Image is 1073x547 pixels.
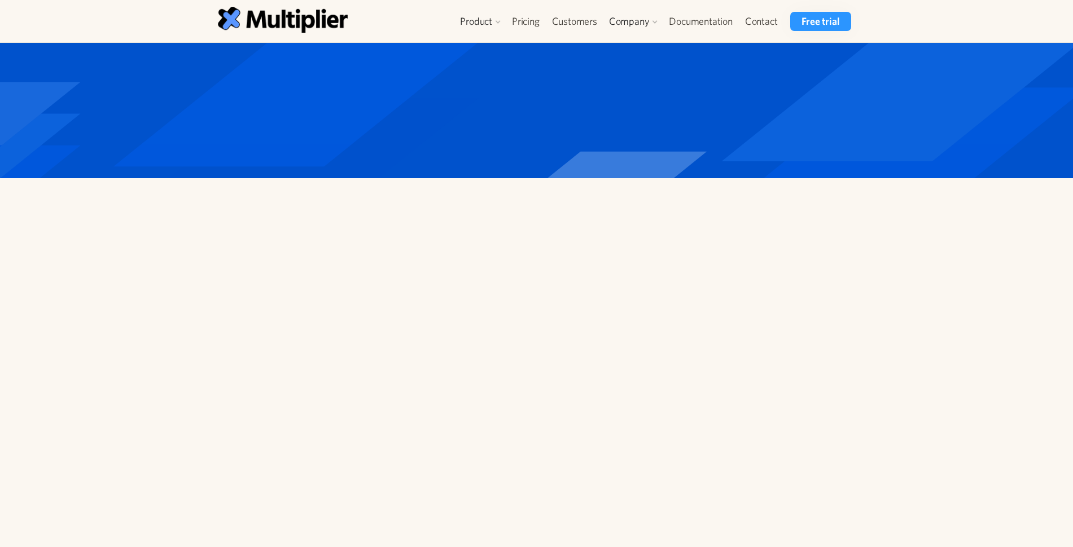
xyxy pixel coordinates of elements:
[454,12,506,31] div: Product
[609,15,650,28] div: Company
[506,12,546,31] a: Pricing
[546,12,603,31] a: Customers
[739,12,784,31] a: Contact
[603,12,663,31] div: Company
[790,12,851,31] a: Free trial
[663,12,738,31] a: Documentation
[460,15,492,28] div: Product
